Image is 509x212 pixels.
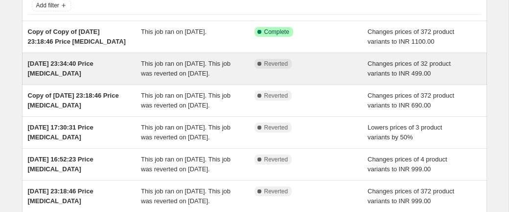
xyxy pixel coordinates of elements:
span: [DATE] 23:18:46 Price [MEDICAL_DATA] [28,187,93,205]
span: Reverted [264,156,288,163]
span: Reverted [264,60,288,68]
span: Complete [264,28,289,36]
span: Reverted [264,187,288,195]
span: This job ran on [DATE]. This job was reverted on [DATE]. [141,60,231,77]
span: Changes prices of 4 product variants to INR 999.00 [368,156,447,173]
span: Copy of [DATE] 23:18:46 Price [MEDICAL_DATA] [28,92,119,109]
span: Reverted [264,92,288,100]
span: Changes prices of 372 product variants to INR 1100.00 [368,28,454,45]
span: Reverted [264,124,288,132]
span: [DATE] 16:52:23 Price [MEDICAL_DATA] [28,156,93,173]
span: This job ran on [DATE]. This job was reverted on [DATE]. [141,92,231,109]
span: This job ran on [DATE]. This job was reverted on [DATE]. [141,187,231,205]
span: Lowers prices of 3 product variants by 50% [368,124,442,141]
span: Changes prices of 372 product variants to INR 690.00 [368,92,454,109]
span: [DATE] 17:30:31 Price [MEDICAL_DATA] [28,124,93,141]
span: Changes prices of 32 product variants to INR 499.00 [368,60,451,77]
span: [DATE] 23:34:40 Price [MEDICAL_DATA] [28,60,93,77]
span: Changes prices of 372 product variants to INR 999.00 [368,187,454,205]
span: Add filter [36,1,59,9]
span: This job ran on [DATE]. [141,28,207,35]
span: Copy of Copy of [DATE] 23:18:46 Price [MEDICAL_DATA] [28,28,126,45]
span: This job ran on [DATE]. This job was reverted on [DATE]. [141,156,231,173]
span: This job ran on [DATE]. This job was reverted on [DATE]. [141,124,231,141]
